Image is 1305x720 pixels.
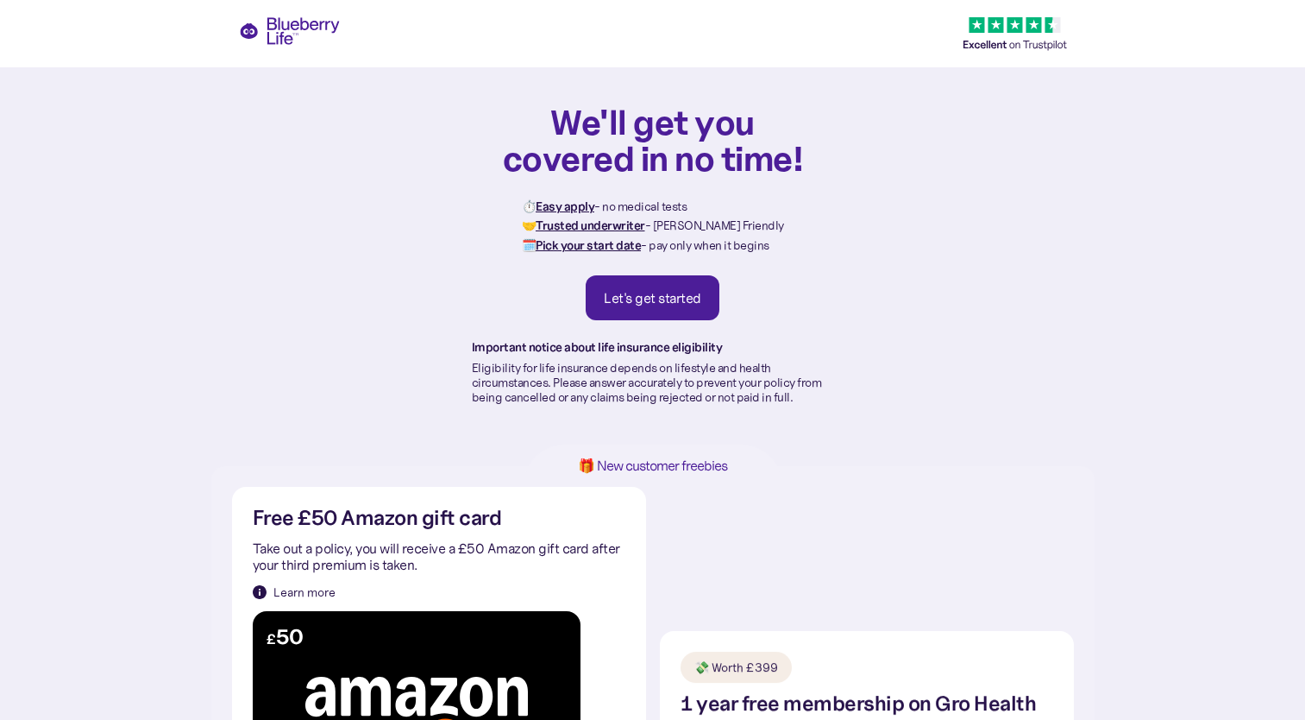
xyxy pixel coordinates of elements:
strong: Trusted underwriter [536,218,645,233]
p: ⏱️ - no medical tests 🤝 - [PERSON_NAME] Friendly 🗓️ - pay only when it begins [522,197,784,255]
h2: 1 year free membership on Gro Health [681,693,1036,715]
a: Let's get started [586,275,719,320]
div: Let's get started [604,289,701,306]
strong: Important notice about life insurance eligibility [472,339,723,355]
h1: 🎁 New customer freebies [551,458,755,473]
a: Learn more [253,584,336,601]
strong: Easy apply [536,199,594,214]
p: Eligibility for life insurance depends on lifestyle and health circumstances. Please answer accur... [472,361,834,404]
div: Learn more [273,584,336,601]
div: 💸 Worth £399 [694,659,778,676]
strong: Pick your start date [536,237,641,253]
h1: We'll get you covered in no time! [502,104,804,176]
h2: Free £50 Amazon gift card [253,508,502,529]
p: Take out a policy, you will receive a £50 Amazon gift card after your third premium is taken. [253,540,625,573]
